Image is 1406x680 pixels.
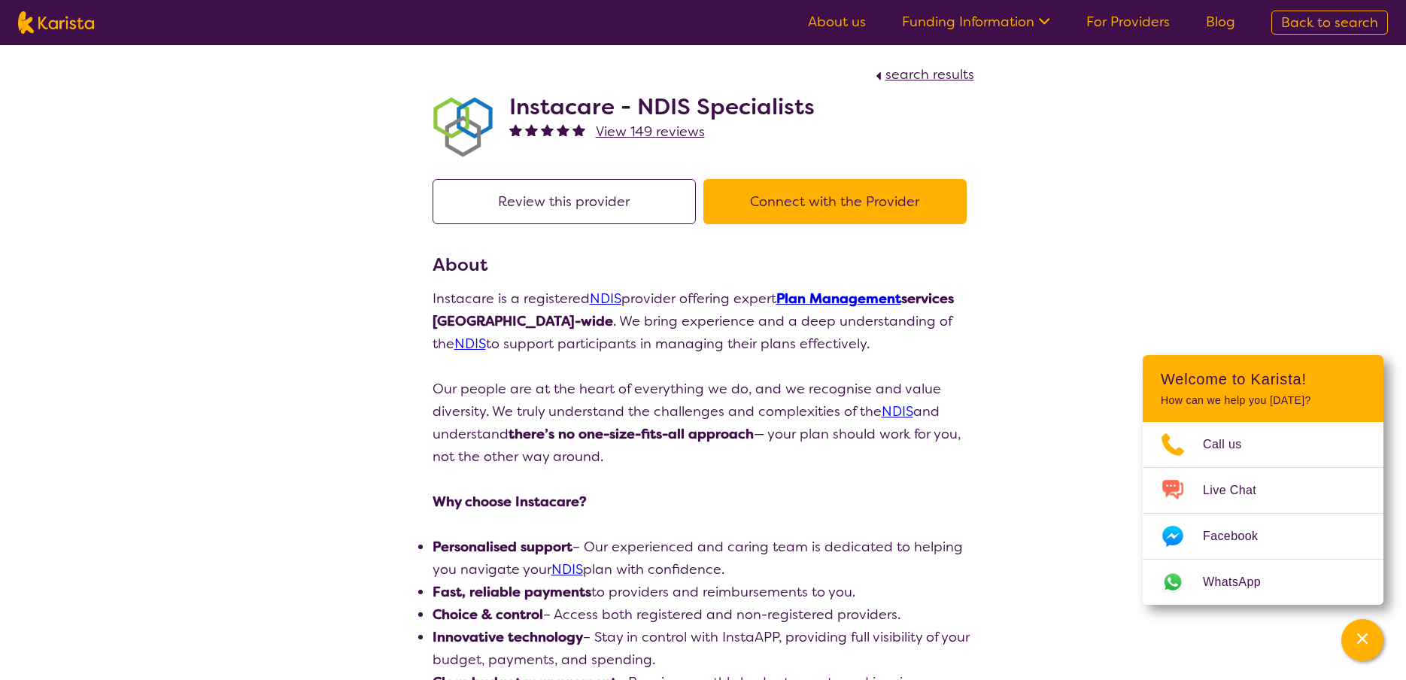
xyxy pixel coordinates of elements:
[433,626,974,671] li: – Stay in control with InstaAPP, providing full visibility of your budget, payments, and spending.
[1203,479,1274,502] span: Live Chat
[1281,14,1378,32] span: Back to search
[1203,525,1276,548] span: Facebook
[551,560,583,578] a: NDIS
[557,123,569,136] img: fullstar
[433,606,543,624] strong: Choice & control
[509,123,522,136] img: fullstar
[433,536,974,581] li: – Our experienced and caring team is dedicated to helping you navigate your plan with confidence.
[808,13,866,31] a: About us
[541,123,554,136] img: fullstar
[872,65,974,83] a: search results
[1161,394,1365,407] p: How can we help you [DATE]?
[1143,422,1383,605] ul: Choose channel
[433,581,974,603] li: to providers and reimbursements to you.
[572,123,585,136] img: fullstar
[454,335,486,353] a: NDIS
[433,193,703,211] a: Review this provider
[1161,370,1365,388] h2: Welcome to Karista!
[1086,13,1170,31] a: For Providers
[433,179,696,224] button: Review this provider
[596,120,705,143] a: View 149 reviews
[902,13,1050,31] a: Funding Information
[433,628,583,646] strong: Innovative technology
[18,11,94,34] img: Karista logo
[1341,619,1383,661] button: Channel Menu
[776,290,901,308] a: Plan Management
[596,123,705,141] span: View 149 reviews
[703,179,967,224] button: Connect with the Provider
[1143,355,1383,605] div: Channel Menu
[433,493,587,511] strong: Why choose Instacare?
[433,583,591,601] strong: Fast, reliable payments
[885,65,974,83] span: search results
[509,93,815,120] h2: Instacare - NDIS Specialists
[433,287,974,355] p: Instacare is a registered provider offering expert . We bring experience and a deep understanding...
[1271,11,1388,35] a: Back to search
[525,123,538,136] img: fullstar
[433,603,974,626] li: – Access both registered and non-registered providers.
[433,538,572,556] strong: Personalised support
[703,193,974,211] a: Connect with the Provider
[509,425,754,443] strong: there’s no one-size-fits-all approach
[1203,433,1260,456] span: Call us
[882,402,913,420] a: NDIS
[1143,560,1383,605] a: Web link opens in a new tab.
[433,251,974,278] h3: About
[1203,571,1279,593] span: WhatsApp
[1206,13,1235,31] a: Blog
[433,97,493,157] img: obkhna0zu27zdd4ubuus.png
[590,290,621,308] a: NDIS
[433,378,974,468] p: Our people are at the heart of everything we do, and we recognise and value diversity. We truly u...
